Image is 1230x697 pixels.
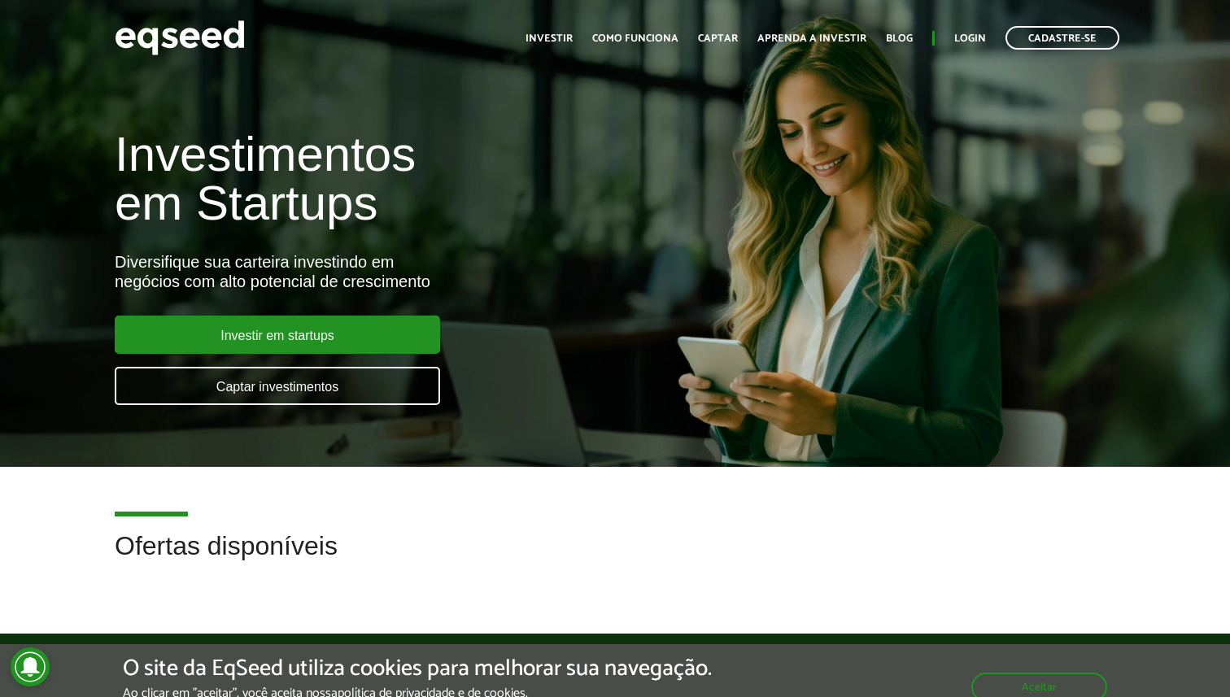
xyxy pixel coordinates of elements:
[757,33,866,44] a: Aprenda a investir
[115,316,440,354] a: Investir em startups
[115,16,245,59] img: EqSeed
[954,33,986,44] a: Login
[123,656,712,682] h5: O site da EqSeed utiliza cookies para melhorar sua navegação.
[592,33,678,44] a: Como funciona
[115,130,705,228] h1: Investimentos em Startups
[115,367,440,405] a: Captar investimentos
[526,33,573,44] a: Investir
[1005,26,1119,50] a: Cadastre-se
[886,33,913,44] a: Blog
[698,33,738,44] a: Captar
[115,252,705,291] div: Diversifique sua carteira investindo em negócios com alto potencial de crescimento
[115,532,1115,585] h2: Ofertas disponíveis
